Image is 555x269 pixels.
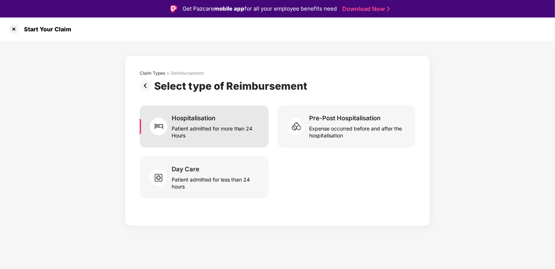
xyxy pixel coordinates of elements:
[172,114,215,122] div: Hospitalisation
[150,167,172,188] img: svg+xml;base64,PHN2ZyB4bWxucz0iaHR0cDovL3d3dy53My5vcmcvMjAwMC9zdmciIHdpZHRoPSI2MCIgaGVpZ2h0PSI1OC...
[172,165,199,173] div: Day Care
[172,122,260,139] div: Patient admitted for more than 24 Hours
[140,70,165,76] div: Claim Types
[172,173,260,190] div: Patient admitted for less than 24 hours
[214,5,244,12] strong: mobile app
[150,116,172,137] img: svg+xml;base64,PHN2ZyB4bWxucz0iaHR0cDovL3d3dy53My5vcmcvMjAwMC9zdmciIHdpZHRoPSI2MCIgaGVpZ2h0PSI2MC...
[171,70,204,76] div: Reimbursement
[387,5,390,13] img: Stroke
[140,80,154,91] img: svg+xml;base64,PHN2ZyBpZD0iUHJldi0zMngzMiIgeG1sbnM9Imh0dHA6Ly93d3cudzMub3JnLzIwMDAvc3ZnIiB3aWR0aD...
[309,114,380,122] div: Pre-Post Hospitalisation
[183,4,337,13] div: Get Pazcare for all your employee benefits need
[342,5,388,13] a: Download Now
[309,122,407,139] div: Expense occurred before and after the hospitalisation
[154,80,310,92] div: Select type of Reimbursement
[20,26,71,33] div: Start Your Claim
[170,5,177,12] img: Logo
[167,70,169,76] div: >
[287,116,309,137] img: svg+xml;base64,PHN2ZyB4bWxucz0iaHR0cDovL3d3dy53My5vcmcvMjAwMC9zdmciIHdpZHRoPSI2MCIgaGVpZ2h0PSI1OC...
